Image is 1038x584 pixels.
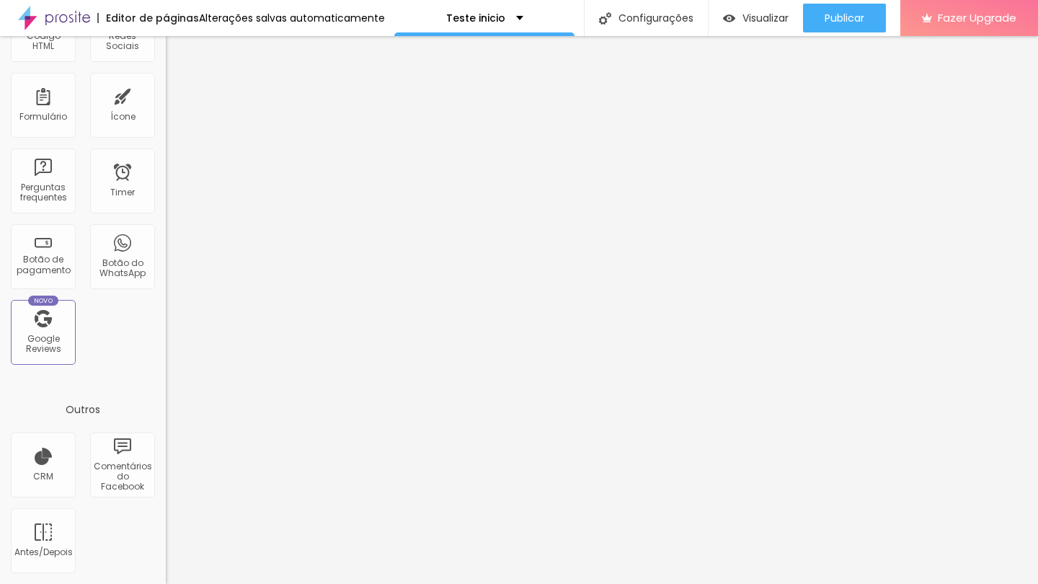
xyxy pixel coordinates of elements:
[166,36,1038,584] iframe: Editor
[742,12,789,24] span: Visualizar
[97,13,199,23] div: Editor de páginas
[94,258,151,279] div: Botão do WhatsApp
[599,12,611,25] img: Icone
[825,12,864,24] span: Publicar
[19,112,67,122] div: Formulário
[28,296,59,306] div: Novo
[110,112,136,122] div: Ícone
[723,12,735,25] img: view-1.svg
[14,255,71,275] div: Botão de pagamento
[199,13,385,23] div: Alterações salvas automaticamente
[14,547,71,557] div: Antes/Depois
[938,12,1016,24] span: Fazer Upgrade
[14,334,71,355] div: Google Reviews
[709,4,803,32] button: Visualizar
[803,4,886,32] button: Publicar
[14,31,71,52] div: Código HTML
[94,461,151,492] div: Comentários do Facebook
[14,182,71,203] div: Perguntas frequentes
[33,472,53,482] div: CRM
[446,13,505,23] p: Teste inicio
[94,31,151,52] div: Redes Sociais
[110,187,135,198] div: Timer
